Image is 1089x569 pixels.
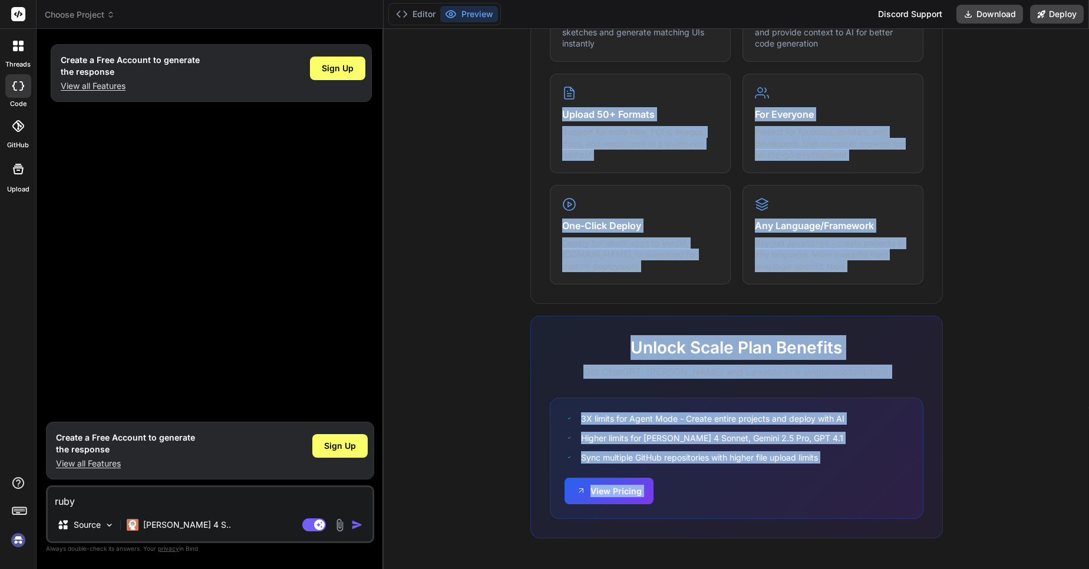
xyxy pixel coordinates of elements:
[46,543,374,554] p: Always double-check its answers. Your in Bind
[61,80,200,92] p: View all Features
[56,458,195,469] p: View all Features
[7,184,29,194] label: Upload
[871,5,949,24] div: Discord Support
[550,335,923,360] h2: Unlock Scale Plan Benefits
[562,219,718,233] h4: One-Click Deploy
[581,451,818,464] span: Sync multiple GitHub repositories with higher file upload limits
[324,440,356,452] span: Sign Up
[562,237,718,272] p: Deploy full-stack apps to Vercel, [DOMAIN_NAME], or download for custom deployment
[7,140,29,150] label: GitHub
[56,432,195,455] h1: Create a Free Account to generate the response
[956,5,1023,24] button: Download
[562,107,718,121] h4: Upload 50+ Formats
[755,15,911,49] p: Connect repos, talk to your codebase, and provide context to AI for better code generation
[550,365,923,379] p: Get ChatGPT, [PERSON_NAME] and Lovable in a single subscription!
[10,99,27,109] label: code
[755,126,911,161] p: Perfect for founders, builders, and developers. Use on mobile browser for on-the-go development
[48,487,372,508] textarea: ruby
[158,545,179,552] span: privacy
[104,520,114,530] img: Pick Models
[581,412,844,425] span: 3X limits for Agent Mode - Create entire projects and deploy with AI
[45,9,115,21] span: Choose Project
[127,519,138,531] img: Claude 4 Sonnet
[74,519,101,531] p: Source
[391,6,440,22] button: Editor
[143,519,231,531] p: [PERSON_NAME] 4 S..
[61,54,200,78] h1: Create a Free Account to generate the response
[322,62,354,74] span: Sign Up
[8,530,28,550] img: signin
[562,15,718,49] p: Upload mockups, screenshots, or sketches and generate matching UIs instantly
[351,519,363,531] img: icon
[562,126,718,161] p: Support for code files, PDFs, images, docs, and much more to provide rich context
[755,219,911,233] h4: Any Language/Framework
[1030,5,1084,24] button: Deploy
[440,6,498,22] button: Preview
[755,107,911,121] h4: For Everyone
[333,518,346,532] img: attachment
[755,237,911,272] p: Beyond JavaScript - create projects in any language. More powerful than language-specific tools
[5,59,31,70] label: threads
[581,432,843,444] span: Higher limits for [PERSON_NAME] 4 Sonnet, Gemini 2.5 Pro, GPT 4.1
[565,478,654,504] button: View Pricing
